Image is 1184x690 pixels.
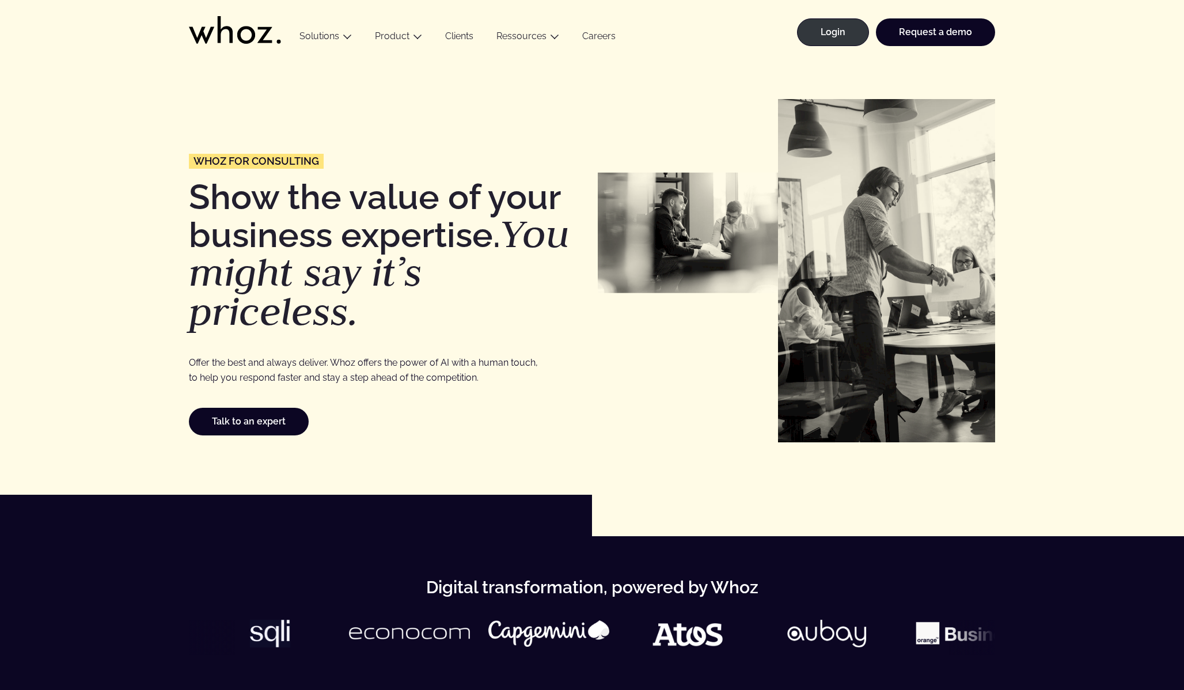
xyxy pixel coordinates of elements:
p: Offer the best and always deliver. Whoz offers the power of AI with a human touch, to help you re... [189,355,547,385]
span: Whoz for Consulting [193,156,319,166]
h1: Show the value of your business expertise. [189,180,586,331]
a: Clients [434,31,485,46]
a: Login [797,18,869,46]
a: Careers [571,31,627,46]
strong: Digital transformation, powered by Whoz [426,577,758,597]
button: Product [363,31,434,46]
a: Request a demo [876,18,995,46]
a: Product [375,31,409,41]
em: You might say it’s priceless. [189,208,570,336]
a: Ressources [496,31,547,41]
button: Solutions [288,31,363,46]
a: Talk to an expert [189,408,309,435]
button: Ressources [485,31,571,46]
